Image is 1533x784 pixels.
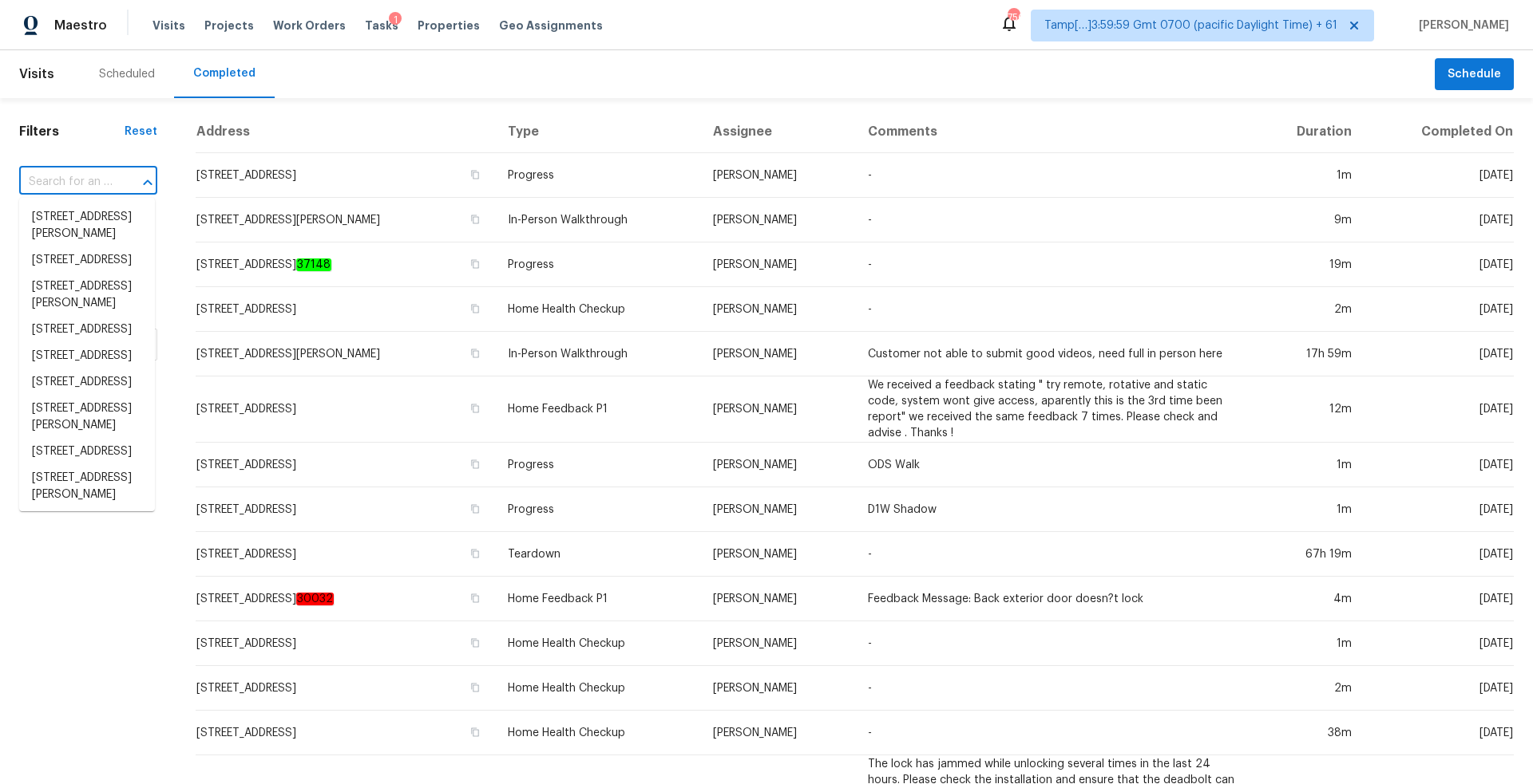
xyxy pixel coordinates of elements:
[273,18,346,33] span: Work Orders
[855,332,1250,376] td: Customer not able to submit good videos, need full in person here
[19,317,155,343] li: [STREET_ADDRESS]
[19,57,54,92] span: Visits
[855,666,1250,711] td: -
[700,198,855,242] td: [PERSON_NAME]
[1365,111,1514,153] th: Completed On
[495,487,700,532] td: Progress
[1250,287,1365,332] td: 2m
[1044,18,1337,33] span: Tamp[…]3:59:59 Gmt 0700 (pacific Daylight Time) + 61
[855,711,1250,755] td: -
[468,591,482,605] button: Copy Address
[196,287,495,332] td: [STREET_ADDRESS]
[1365,711,1514,755] td: [DATE]
[1008,10,1019,26] div: 756
[495,443,700,487] td: Progress
[196,111,495,153] th: Address
[19,274,155,317] li: [STREET_ADDRESS][PERSON_NAME]
[855,153,1250,198] td: -
[855,111,1250,153] th: Comments
[495,621,700,666] td: Home Health Checkup
[495,332,700,376] td: In-Person Walkthrough
[99,66,155,82] div: Scheduled
[1250,621,1365,666] td: 1m
[495,711,700,755] td: Home Health Checkup
[153,18,185,33] span: Visits
[196,332,495,376] td: [STREET_ADDRESS][PERSON_NAME]
[1250,332,1365,376] td: 17h 59m
[855,287,1250,332] td: -
[1365,443,1514,487] td: [DATE]
[1250,242,1365,287] td: 19m
[1250,198,1365,242] td: 9m
[1365,242,1514,287] td: [DATE]
[1365,376,1514,443] td: [DATE]
[495,153,700,198] td: Progress
[468,680,482,695] button: Copy Address
[1250,153,1365,198] td: 1m
[495,287,700,332] td: Home Health Checkup
[1448,65,1501,85] span: Schedule
[19,247,155,274] li: [STREET_ADDRESS]
[700,332,855,376] td: [PERSON_NAME]
[700,111,855,153] th: Assignee
[19,396,155,439] li: [STREET_ADDRESS][PERSON_NAME]
[468,636,482,650] button: Copy Address
[700,287,855,332] td: [PERSON_NAME]
[1365,577,1514,621] td: [DATE]
[495,242,700,287] td: Progress
[389,12,402,28] div: 1
[700,443,855,487] td: [PERSON_NAME]
[193,65,255,81] div: Completed
[204,18,254,33] span: Projects
[196,376,495,443] td: [STREET_ADDRESS]
[499,18,603,33] span: Geo Assignments
[1365,487,1514,532] td: [DATE]
[365,20,398,31] span: Tasks
[468,725,482,739] button: Copy Address
[855,443,1250,487] td: ODS Walk
[1365,153,1514,198] td: [DATE]
[468,401,482,416] button: Copy Address
[700,621,855,666] td: [PERSON_NAME]
[1365,332,1514,376] td: [DATE]
[1250,666,1365,711] td: 2m
[495,376,700,443] td: Home Feedback P1
[125,124,157,140] div: Reset
[495,198,700,242] td: In-Person Walkthrough
[19,170,113,195] input: Search for an address...
[196,242,495,287] td: [STREET_ADDRESS]
[196,443,495,487] td: [STREET_ADDRESS]
[19,369,155,396] li: [STREET_ADDRESS]
[855,577,1250,621] td: Feedback Message: Back exterior door doesn?t lock
[19,439,155,465] li: [STREET_ADDRESS]
[700,577,855,621] td: [PERSON_NAME]
[1365,666,1514,711] td: [DATE]
[137,171,159,194] button: Close
[700,376,855,443] td: [PERSON_NAME]
[196,198,495,242] td: [STREET_ADDRESS][PERSON_NAME]
[1250,577,1365,621] td: 4m
[1365,532,1514,577] td: [DATE]
[296,593,334,605] em: 30032
[1365,198,1514,242] td: [DATE]
[468,346,482,360] button: Copy Address
[468,167,482,182] button: Copy Address
[495,577,700,621] td: Home Feedback P1
[196,577,495,621] td: [STREET_ADDRESS]
[468,301,482,316] button: Copy Address
[495,111,700,153] th: Type
[1250,376,1365,443] td: 12m
[468,212,482,227] button: Copy Address
[1250,443,1365,487] td: 1m
[700,487,855,532] td: [PERSON_NAME]
[1435,58,1514,91] button: Schedule
[468,502,482,516] button: Copy Address
[1250,487,1365,532] td: 1m
[1365,621,1514,666] td: [DATE]
[495,532,700,577] td: Teardown
[1250,711,1365,755] td: 38m
[418,18,480,33] span: Properties
[468,546,482,561] button: Copy Address
[700,242,855,287] td: [PERSON_NAME]
[700,153,855,198] td: [PERSON_NAME]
